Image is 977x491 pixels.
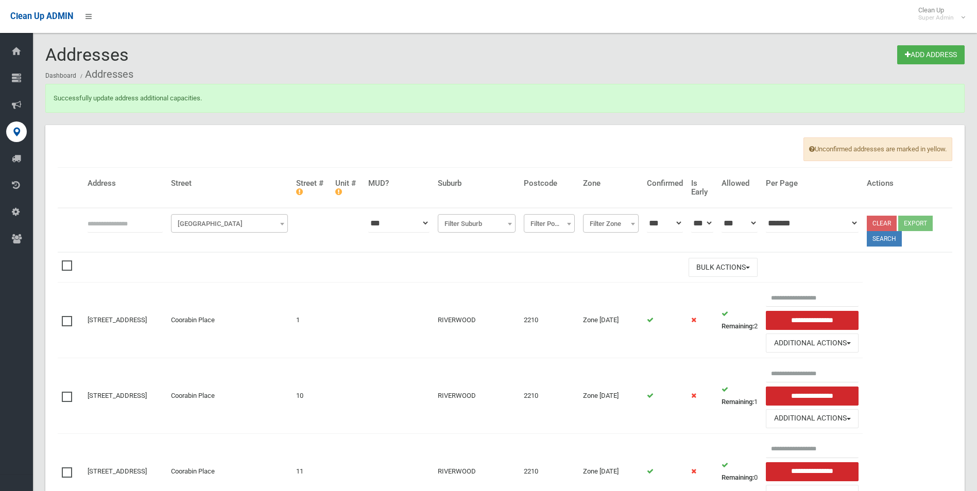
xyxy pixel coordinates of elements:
h4: Actions [867,179,948,188]
strong: Remaining: [722,474,754,481]
td: Zone [DATE] [579,283,643,358]
td: RIVERWOOD [434,283,520,358]
a: [STREET_ADDRESS] [88,316,147,324]
strong: Remaining: [722,322,754,330]
span: Filter Street [174,217,285,231]
a: Add Address [897,45,965,64]
td: 10 [292,358,332,434]
h4: Is Early [691,179,713,196]
td: Zone [DATE] [579,358,643,434]
h4: Address [88,179,163,188]
span: Filter Postcode [526,217,572,231]
span: Unconfirmed addresses are marked in yellow. [803,137,952,161]
h4: Street # [296,179,328,196]
span: Filter Suburb [440,217,513,231]
td: Coorabin Place [167,283,292,358]
button: Search [867,231,902,247]
h4: Street [171,179,288,188]
button: Additional Actions [766,409,859,428]
button: Export [898,216,933,231]
h4: MUD? [368,179,430,188]
span: Filter Zone [583,214,639,233]
span: Clean Up ADMIN [10,11,73,21]
h4: Postcode [524,179,575,188]
h4: Suburb [438,179,516,188]
h4: Per Page [766,179,859,188]
h4: Confirmed [647,179,683,188]
li: Addresses [78,65,133,84]
span: Filter Postcode [524,214,575,233]
div: Successfully update address additional capacities. [45,84,965,113]
h4: Unit # [335,179,360,196]
td: 2 [717,283,762,358]
h4: Zone [583,179,639,188]
span: Clean Up [913,6,964,22]
strong: Remaining: [722,398,754,406]
a: [STREET_ADDRESS] [88,392,147,399]
td: RIVERWOOD [434,358,520,434]
span: Filter Suburb [438,214,516,233]
button: Bulk Actions [689,258,758,277]
td: 1 [292,283,332,358]
span: Filter Zone [586,217,636,231]
a: Clear [867,216,897,231]
span: Addresses [45,44,129,65]
h4: Allowed [722,179,758,188]
td: 1 [717,358,762,434]
a: Dashboard [45,72,76,79]
button: Additional Actions [766,334,859,353]
span: Filter Street [171,214,288,233]
small: Super Admin [918,14,954,22]
td: Coorabin Place [167,358,292,434]
td: 2210 [520,283,579,358]
td: 2210 [520,358,579,434]
a: [STREET_ADDRESS] [88,467,147,475]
